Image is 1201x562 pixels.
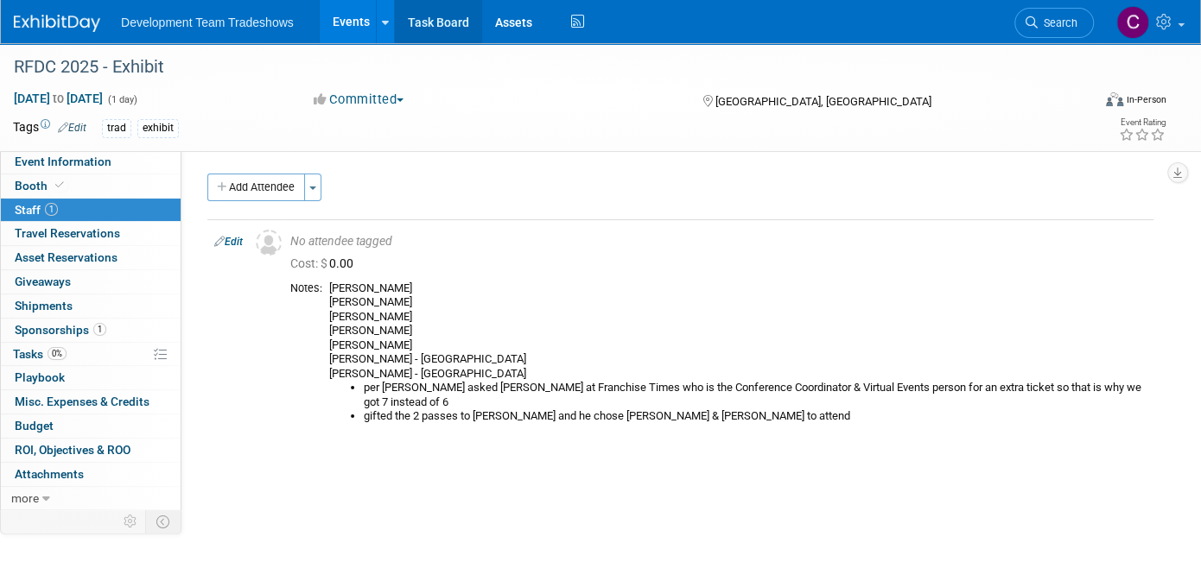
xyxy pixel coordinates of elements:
img: ExhibitDay [14,15,100,32]
span: Staff [15,203,58,217]
a: Misc. Expenses & Credits [1,390,181,414]
button: Add Attendee [207,174,305,201]
span: (1 day) [106,94,137,105]
span: Tasks [13,347,67,361]
div: Notes: [290,281,322,295]
span: Asset Reservations [15,250,118,264]
div: In-Person [1126,93,1166,106]
a: Event Information [1,150,181,174]
span: Giveaways [15,275,71,288]
span: Playbook [15,370,65,384]
a: Attachments [1,463,181,486]
td: Toggle Event Tabs [146,510,181,533]
a: ROI, Objectives & ROO [1,439,181,462]
span: Shipments [15,299,73,313]
span: more [11,491,39,505]
span: Cost: $ [290,256,329,270]
img: Unassigned-User-Icon.png [256,230,282,256]
img: Courtney Perkins [1116,6,1149,39]
span: [GEOGRAPHIC_DATA], [GEOGRAPHIC_DATA] [715,95,931,108]
a: Tasks0% [1,343,181,366]
div: exhibit [137,119,179,137]
span: [DATE] [DATE] [13,91,104,106]
span: Attachments [15,467,84,481]
div: Event Rating [1119,118,1166,127]
div: Event Format [996,90,1167,116]
a: Asset Reservations [1,246,181,269]
a: more [1,487,181,510]
a: Giveaways [1,270,181,294]
i: Booth reservation complete [55,180,64,190]
td: Tags [13,118,86,138]
span: Sponsorships [15,323,106,337]
a: Travel Reservations [1,222,181,245]
li: gifted the 2 passes to [PERSON_NAME] and he chose [PERSON_NAME] & [PERSON_NAME] to attend [364,409,1147,424]
a: Budget [1,414,181,438]
a: Search [1014,8,1094,38]
a: Playbook [1,366,181,389]
div: No attendee tagged [290,234,1147,249]
span: to [50,92,67,105]
li: per [PERSON_NAME] asked [PERSON_NAME] at Franchise Times who is the Conference Coordinator & Virt... [364,381,1147,409]
button: Committed [308,91,410,109]
img: Format-Inperson.png [1106,92,1123,106]
div: RFDC 2025 - Exhibit [8,52,1068,83]
div: [PERSON_NAME] [PERSON_NAME] [PERSON_NAME] [PERSON_NAME] [PERSON_NAME] [PERSON_NAME] - [GEOGRAPHIC... [329,281,1147,424]
span: Booth [15,179,67,193]
span: ROI, Objectives & ROO [15,443,130,457]
a: Edit [58,122,86,134]
span: Development Team Tradeshows [121,16,294,29]
span: Event Information [15,155,111,168]
span: Misc. Expenses & Credits [15,395,149,408]
span: Travel Reservations [15,226,120,240]
span: 0.00 [290,256,360,270]
a: Booth [1,174,181,198]
span: 0% [48,347,67,360]
span: 1 [45,203,58,216]
span: Search [1038,16,1077,29]
td: Personalize Event Tab Strip [116,510,146,533]
a: Staff1 [1,199,181,222]
a: Edit [214,236,243,248]
div: trad [102,119,131,137]
span: 1 [93,323,106,336]
a: Shipments [1,294,181,318]
a: Sponsorships1 [1,319,181,342]
span: Budget [15,419,54,433]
